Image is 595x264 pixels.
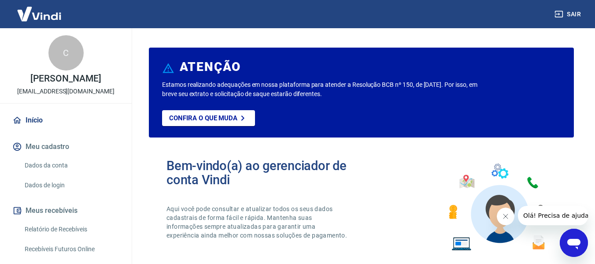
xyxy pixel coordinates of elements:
p: [EMAIL_ADDRESS][DOMAIN_NAME] [17,87,115,96]
a: Relatório de Recebíveis [21,220,121,238]
p: Estamos realizando adequações em nossa plataforma para atender a Resolução BCB nº 150, de [DATE].... [162,80,481,99]
a: Dados de login [21,176,121,194]
a: Recebíveis Futuros Online [21,240,121,258]
p: Aqui você pode consultar e atualizar todos os seus dados cadastrais de forma fácil e rápida. Mant... [166,205,349,240]
span: Olá! Precisa de ajuda? [5,6,74,13]
p: Confira o que muda [169,114,237,122]
p: [PERSON_NAME] [30,74,101,83]
h6: ATENÇÃO [180,63,241,71]
iframe: Fechar mensagem [497,208,514,225]
a: Início [11,111,121,130]
button: Sair [553,6,584,22]
button: Meus recebíveis [11,201,121,220]
iframe: Botão para abrir a janela de mensagens [560,229,588,257]
button: Meu cadastro [11,137,121,156]
a: Dados da conta [21,156,121,175]
img: Vindi [11,0,68,27]
a: Confira o que muda [162,110,255,126]
img: Imagem de um avatar masculino com diversos icones exemplificando as funcionalidades do gerenciado... [441,159,556,256]
h2: Bem-vindo(a) ao gerenciador de conta Vindi [166,159,362,187]
div: C [48,35,84,71]
iframe: Mensagem da empresa [518,206,588,225]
